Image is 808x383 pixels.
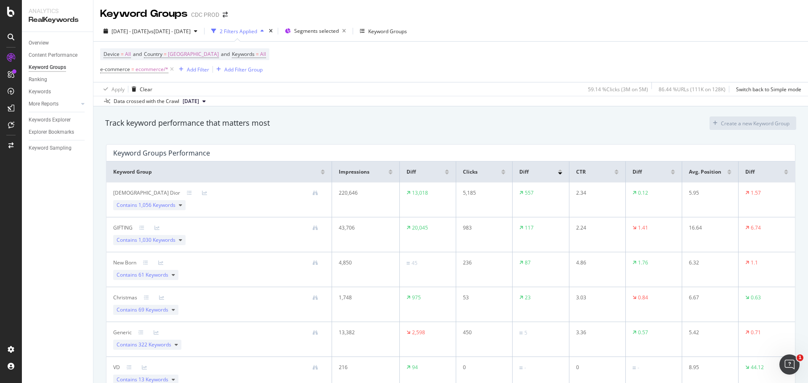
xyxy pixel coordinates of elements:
div: - [638,364,639,372]
span: Diff [519,168,529,176]
div: Keywords [29,87,51,96]
a: Keywords Explorer [29,116,87,124]
div: Christmas [113,294,137,301]
span: Country [144,50,162,58]
span: 1,056 Keywords [138,201,175,209]
div: 3.36 [576,329,614,336]
div: 13,382 [339,329,387,336]
span: e-commerce [100,66,130,73]
div: 5.95 [689,189,727,197]
div: Create a new Keyword Group [721,120,789,127]
a: Keywords [29,87,87,96]
div: 94 [412,364,418,371]
div: 86.44 % URLs ( 111K on 128K ) [659,86,726,93]
div: 1.1 [751,259,758,267]
button: Segments selected [282,24,349,38]
div: Add Filter [187,66,209,73]
span: Clicks [463,168,478,176]
div: 23 [525,294,531,301]
span: Keyword Group [113,168,152,176]
span: Diff [407,168,416,176]
div: 216 [339,364,387,371]
div: 59.14 % Clicks ( 3M on 5M ) [588,86,648,93]
button: Switch back to Simple mode [733,82,801,96]
img: Equal [633,367,636,369]
div: Lady Dior [113,189,180,197]
span: 13 Keywords [138,376,168,383]
span: 2025 Sep. 26th [183,98,199,105]
span: All [260,48,266,60]
div: New Born [113,259,136,267]
div: Keyword Groups Performance [113,149,210,157]
a: Content Performance [29,51,87,60]
span: Contains [117,341,171,349]
span: = [164,50,167,58]
span: Contains [117,271,168,279]
div: Ranking [29,75,47,84]
div: 2.34 [576,189,614,197]
div: Keyword Groups [29,63,66,72]
div: 6.32 [689,259,727,267]
div: 4,850 [339,259,387,267]
a: Keyword Groups [29,63,87,72]
div: 43,706 [339,224,387,232]
div: 0.63 [751,294,761,301]
span: 61 Keywords [138,271,168,278]
button: Keyword Groups [356,24,410,38]
span: 1 [797,354,803,361]
div: Generic [113,329,132,336]
div: 2,598 [412,329,425,336]
span: Contains [117,236,175,244]
span: Diff [745,168,755,176]
div: 5.42 [689,329,727,336]
span: Keywords [232,50,255,58]
span: = [131,66,134,73]
span: and [133,50,142,58]
div: VD [113,364,120,371]
button: Apply [100,82,125,96]
img: Equal [519,332,523,334]
a: Keyword Sampling [29,144,87,153]
div: 3.03 [576,294,614,301]
span: vs [DATE] - [DATE] [149,28,191,35]
span: [GEOGRAPHIC_DATA] [168,48,219,60]
div: Keyword Groups [100,7,188,21]
div: 1.57 [751,189,761,197]
div: Data crossed with the Crawl [114,98,179,105]
div: 0.84 [638,294,648,301]
div: 53 [463,294,501,301]
span: 322 Keywords [138,341,171,348]
span: = [121,50,124,58]
div: 44.12 [751,364,764,371]
div: 450 [463,329,501,336]
div: Keywords Explorer [29,116,71,124]
div: 0.57 [638,329,648,336]
span: All [125,48,131,60]
iframe: Intercom live chat [779,354,800,375]
div: times [267,27,274,35]
div: 983 [463,224,501,232]
div: RealKeywords [29,15,86,25]
span: Device [104,50,120,58]
div: 16.64 [689,224,727,232]
span: Impressions [339,168,369,176]
a: Ranking [29,75,87,84]
div: 87 [525,259,531,267]
img: Equal [407,262,410,264]
div: Keyword Sampling [29,144,72,153]
div: GIFTING [113,224,133,232]
span: ecommerce/* [136,63,168,75]
span: Diff [633,168,642,176]
span: CTR [576,168,586,176]
div: Add Filter Group [224,66,263,73]
div: 5 [524,329,527,337]
div: 0 [576,364,614,371]
div: Apply [112,86,125,93]
div: 236 [463,259,501,267]
div: 557 [525,189,534,197]
span: = [256,50,259,58]
div: 2.24 [576,224,614,232]
div: 0 [463,364,501,371]
span: Avg. Position [689,168,721,176]
div: 5,185 [463,189,501,197]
